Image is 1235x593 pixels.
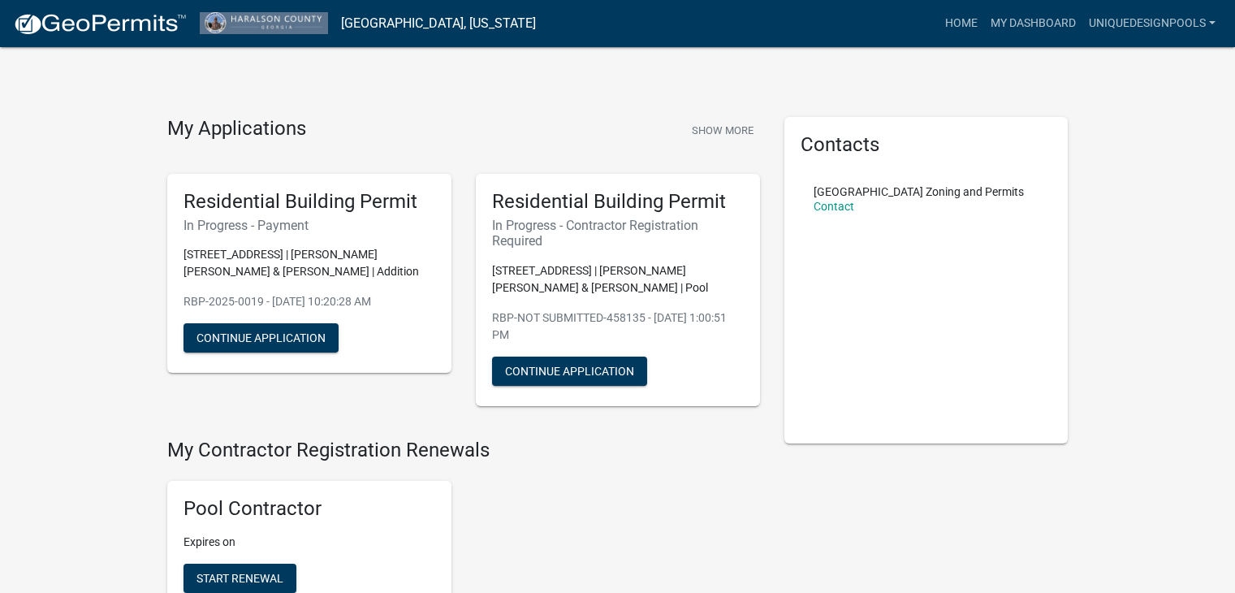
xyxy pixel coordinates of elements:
[167,439,760,462] h4: My Contractor Registration Renewals
[939,8,984,39] a: Home
[814,200,854,213] a: Contact
[492,190,744,214] h5: Residential Building Permit
[492,357,647,386] button: Continue Application
[341,10,536,37] a: [GEOGRAPHIC_DATA], [US_STATE]
[801,133,1052,157] h5: Contacts
[184,534,435,551] p: Expires on
[184,564,296,593] button: Start Renewal
[184,293,435,310] p: RBP-2025-0019 - [DATE] 10:20:28 AM
[984,8,1082,39] a: My Dashboard
[814,186,1024,197] p: [GEOGRAPHIC_DATA] Zoning and Permits
[184,323,339,353] button: Continue Application
[196,572,283,585] span: Start Renewal
[184,497,435,521] h5: Pool Contractor
[492,309,744,344] p: RBP-NOT SUBMITTED-458135 - [DATE] 1:00:51 PM
[492,262,744,296] p: [STREET_ADDRESS] | [PERSON_NAME] [PERSON_NAME] & [PERSON_NAME] | Pool
[167,117,306,141] h4: My Applications
[184,190,435,214] h5: Residential Building Permit
[492,218,744,249] h6: In Progress - Contractor Registration Required
[184,218,435,233] h6: In Progress - Payment
[685,117,760,144] button: Show More
[1082,8,1222,39] a: uniquedesignpools
[184,246,435,280] p: [STREET_ADDRESS] | [PERSON_NAME] [PERSON_NAME] & [PERSON_NAME] | Addition
[200,12,328,34] img: Haralson County, Georgia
